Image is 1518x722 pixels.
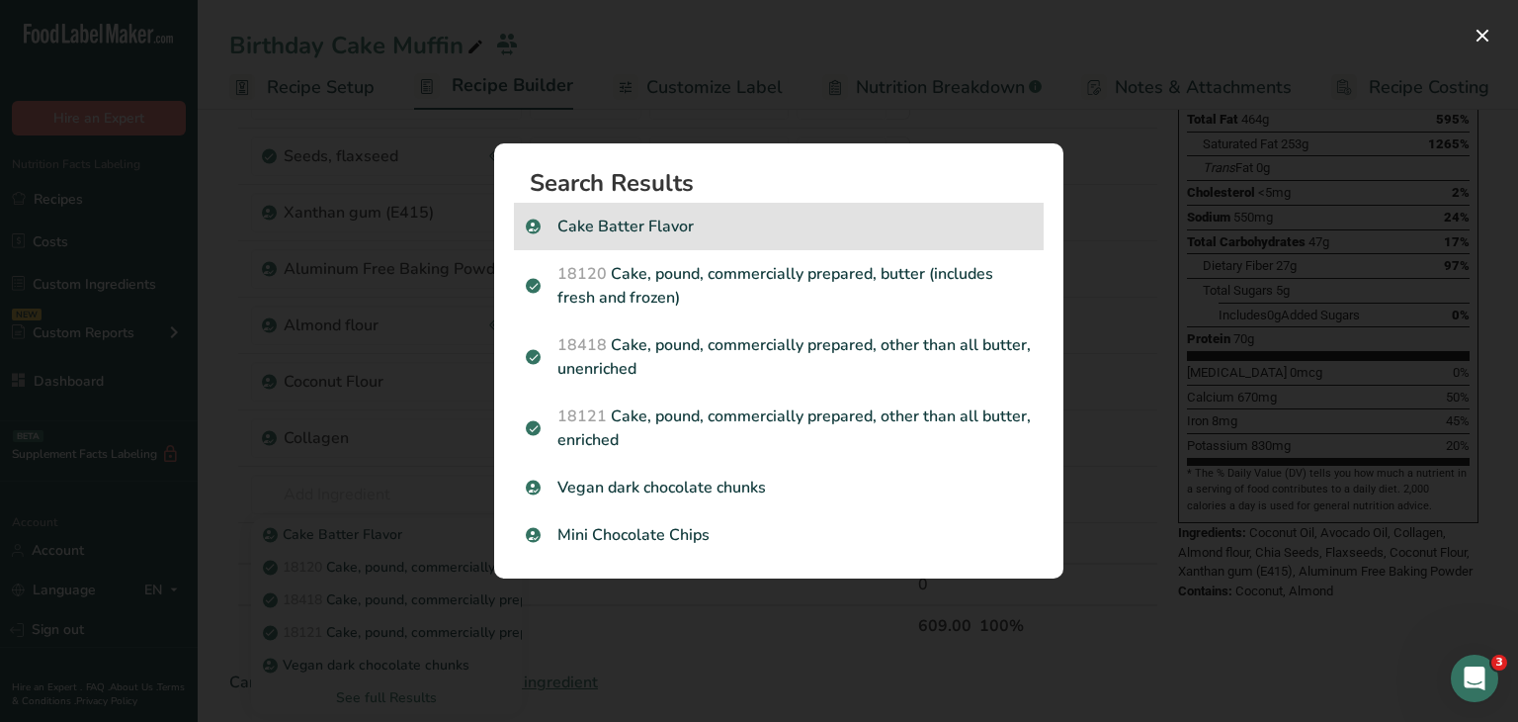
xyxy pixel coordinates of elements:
p: Mini Chocolate Chips [526,523,1032,547]
span: 18120 [557,263,607,285]
span: 3 [1491,655,1507,671]
p: Cake Batter Flavor [526,215,1032,238]
iframe: Intercom live chat [1451,655,1498,702]
span: 18418 [557,334,607,356]
p: Cake, pound, commercially prepared, other than all butter, unenriched [526,333,1032,381]
h1: Search Results [530,171,1044,195]
span: 18121 [557,406,607,427]
p: Cake, pound, commercially prepared, other than all butter, enriched [526,405,1032,452]
p: Cake, pound, commercially prepared, butter (includes fresh and frozen) [526,262,1032,310]
p: Vegan dark chocolate chunks [526,476,1032,499]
